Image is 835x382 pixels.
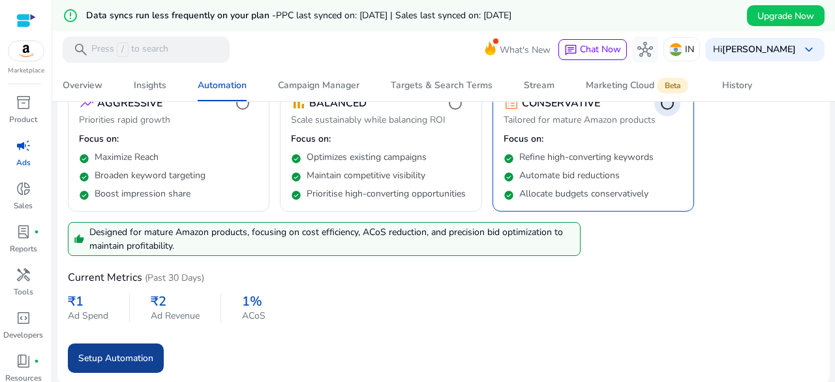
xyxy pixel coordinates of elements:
[16,138,31,153] span: campaign
[242,294,266,310] h3: 1%
[500,39,551,61] span: What's New
[151,310,200,323] p: Ad Revenue
[504,133,683,146] p: Focus on:
[276,9,511,22] span: PPC last synced on: [DATE] | Sales last synced on: [DATE]
[801,42,817,57] span: keyboard_arrow_down
[95,187,190,200] p: Boost impression share
[14,200,33,212] p: Sales
[307,169,425,182] p: Maintain competitive visibility
[95,151,159,164] p: Maximize Reach
[504,114,683,129] p: Tailored for mature Amazon products
[74,234,84,244] span: thumb_up
[504,95,519,111] span: list_alt
[95,169,205,182] p: Broaden keyword targeting
[16,157,31,168] p: Ads
[63,8,78,24] mat-icon: error_outline
[14,286,33,298] p: Tools
[580,43,621,56] span: Chat Now
[722,43,796,56] b: [PERSON_NAME]
[291,95,307,111] span: bar_chart
[73,42,89,57] span: search
[291,114,470,129] p: Scale sustainably while balancing ROI
[16,95,31,110] span: inventory_2
[134,81,166,90] div: Insights
[79,133,258,146] p: Focus on:
[291,190,301,200] span: check_circle
[657,78,688,93] span: Beta
[68,293,83,310] span: ₹1
[86,10,511,22] h5: Data syncs run less frequently on your plan -
[519,187,648,200] p: Allocate budgets conservatively
[79,172,89,182] span: check_circle
[68,272,142,284] h4: Current Metrics
[16,224,31,240] span: lab_profile
[558,39,627,60] button: chatChat Now
[757,9,814,23] span: Upgrade Now
[79,190,89,200] span: check_circle
[79,114,258,129] p: Priorities rapid growth
[391,81,493,90] div: Targets & Search Terms
[669,43,682,56] img: in.svg
[117,42,129,57] span: /
[9,114,37,125] p: Product
[242,310,266,323] p: ACoS
[291,133,470,146] p: Focus on:
[79,95,95,111] span: trending_up
[63,81,102,90] div: Overview
[291,172,301,182] span: check_circle
[145,271,204,285] p: (Past 30 Days)
[504,153,514,164] span: check_circle
[68,310,108,323] p: Ad Spend
[586,80,691,91] div: Marketing Cloud
[8,41,44,61] img: amazon.svg
[91,42,168,57] p: Press to search
[291,153,301,164] span: check_circle
[504,190,514,200] span: check_circle
[632,37,658,63] button: hub
[519,151,654,164] p: Refine high-converting keywords
[198,81,247,90] div: Automation
[79,153,89,164] span: check_circle
[307,187,466,200] p: Prioritise high-converting opportunities
[309,95,367,111] p: BALANCED
[519,169,620,182] p: Automate bid reductions
[78,351,153,365] span: Setup Automation
[16,310,31,326] span: code_blocks
[16,181,31,197] span: donut_small
[685,38,694,61] p: IN
[151,293,166,310] span: ₹2
[16,267,31,283] span: handyman
[307,151,427,164] p: Optimizes existing campaigns
[564,44,577,57] span: chat
[68,343,164,373] button: Setup Automation
[10,243,37,255] p: Reports
[89,225,575,253] p: Designed for mature Amazon products, focusing on cost efficiency, ACoS reduction, and precision b...
[722,81,752,90] div: History
[278,81,359,90] div: Campaign Manager
[637,42,653,57] span: hub
[524,81,554,90] div: Stream
[16,353,31,369] span: book_4
[3,329,43,341] p: Developers
[713,45,796,54] p: Hi
[34,229,39,234] span: fiber_manual_record
[504,172,514,182] span: check_circle
[97,95,162,111] p: AGGRESSIVE
[522,95,600,111] p: CONSERVATIVE
[34,358,39,364] span: fiber_manual_record
[747,5,825,26] button: Upgrade Now
[8,66,44,76] p: Marketplace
